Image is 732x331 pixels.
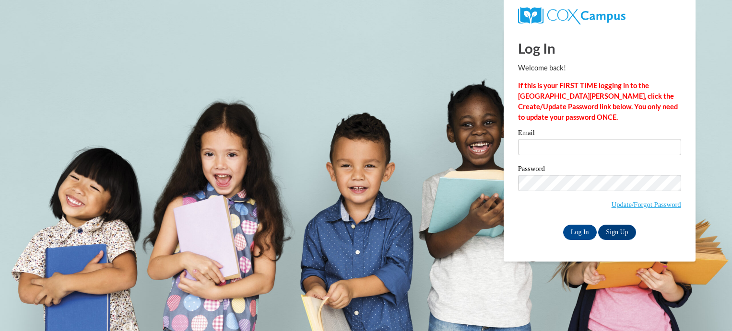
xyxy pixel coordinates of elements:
[563,225,597,240] input: Log In
[518,7,626,24] img: COX Campus
[518,165,681,175] label: Password
[518,7,681,24] a: COX Campus
[518,38,681,58] h1: Log In
[518,81,678,121] strong: If this is your FIRST TIME logging in to the [GEOGRAPHIC_DATA][PERSON_NAME], click the Create/Upd...
[518,129,681,139] label: Email
[612,201,681,208] a: Update/Forgot Password
[518,63,681,73] p: Welcome back!
[598,225,636,240] a: Sign Up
